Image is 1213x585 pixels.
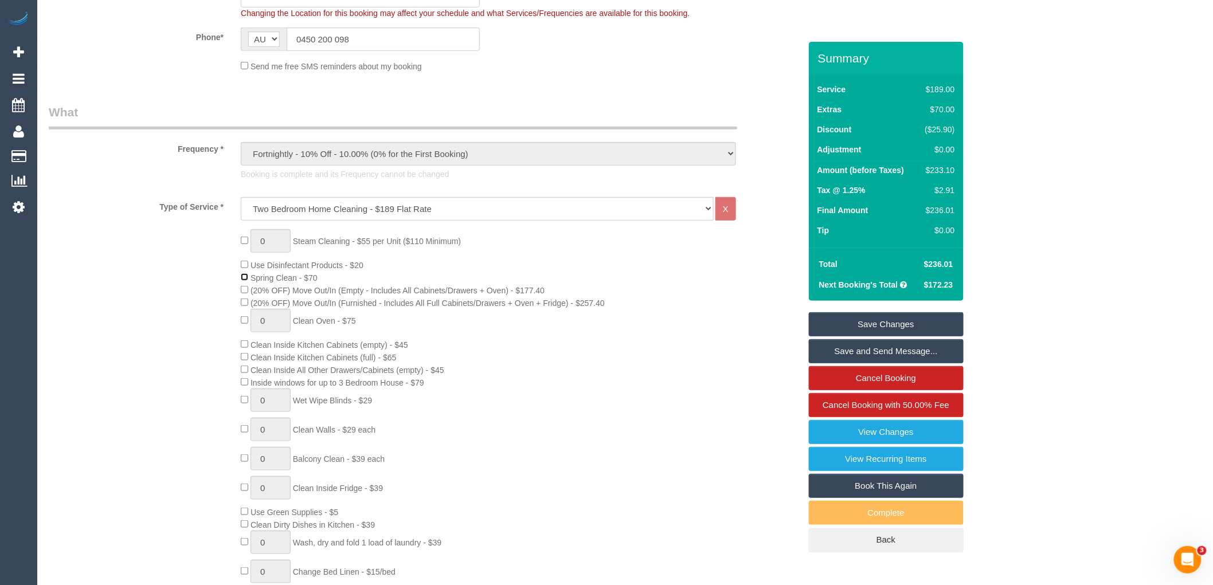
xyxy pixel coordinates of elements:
label: Tip [817,225,829,236]
span: Clean Inside All Other Drawers/Cabinets (empty) - $45 [251,366,444,375]
div: ($25.90) [921,124,955,135]
label: Frequency * [40,139,232,155]
label: Service [817,84,846,95]
span: Cancel Booking with 50.00% Fee [823,400,949,410]
span: Clean Oven - $75 [293,316,356,325]
a: Cancel Booking [809,366,964,390]
a: Save Changes [809,312,964,336]
legend: What [49,104,737,129]
label: Final Amount [817,205,868,216]
h3: Summary [818,52,958,65]
div: $0.00 [921,144,955,155]
span: Clean Inside Kitchen Cabinets (full) - $65 [251,353,396,362]
label: Tax @ 1.25% [817,184,866,196]
span: (20% OFF) Move Out/In (Empty - Includes All Cabinets/Drawers + Oven) - $177.40 [251,286,545,295]
span: Steam Cleaning - $55 per Unit ($110 Minimum) [293,237,461,246]
span: Spring Clean - $70 [251,273,318,282]
a: View Changes [809,420,964,444]
div: $233.10 [921,164,955,176]
strong: Next Booking's Total [819,280,898,289]
span: 3 [1198,546,1207,555]
span: Clean Dirty Dishes in Kitchen - $39 [251,520,375,529]
label: Type of Service * [40,197,232,213]
iframe: Intercom live chat [1174,546,1202,574]
span: Clean Inside Kitchen Cabinets (empty) - $45 [251,340,408,350]
span: Inside windows for up to 3 Bedroom House - $79 [251,378,424,387]
label: Discount [817,124,852,135]
span: Change Bed Linen - $15/bed [293,567,396,576]
span: Use Green Supplies - $5 [251,508,338,517]
a: Save and Send Message... [809,339,964,363]
label: Adjustment [817,144,862,155]
label: Amount (before Taxes) [817,164,904,176]
label: Extras [817,104,842,115]
span: Wash, dry and fold 1 load of laundry - $39 [293,538,441,547]
div: $0.00 [921,225,955,236]
div: $189.00 [921,84,955,95]
a: Book This Again [809,474,964,498]
span: Balcony Clean - $39 each [293,454,385,464]
span: (20% OFF) Move Out/In (Furnished - Includes All Full Cabinets/Drawers + Oven + Fridge) - $257.40 [251,299,605,308]
img: Automaid Logo [7,11,30,28]
label: Phone* [40,28,232,43]
input: Phone* [287,28,480,51]
p: Booking is complete and its Frequency cannot be changed [241,168,736,180]
span: Use Disinfectant Products - $20 [251,261,363,270]
span: Wet Wipe Blinds - $29 [293,396,372,405]
div: $2.91 [921,184,955,196]
strong: Total [819,260,838,269]
span: Send me free SMS reminders about my booking [251,62,422,71]
a: Back [809,528,964,552]
span: Clean Inside Fridge - $39 [293,484,383,493]
span: $236.01 [924,260,953,269]
span: Changing the Location for this booking may affect your schedule and what Services/Frequencies are... [241,9,690,18]
div: $236.01 [921,205,955,216]
div: $70.00 [921,104,955,115]
span: $172.23 [924,280,953,289]
span: Clean Walls - $29 each [293,425,375,434]
a: View Recurring Items [809,447,964,471]
a: Cancel Booking with 50.00% Fee [809,393,964,417]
